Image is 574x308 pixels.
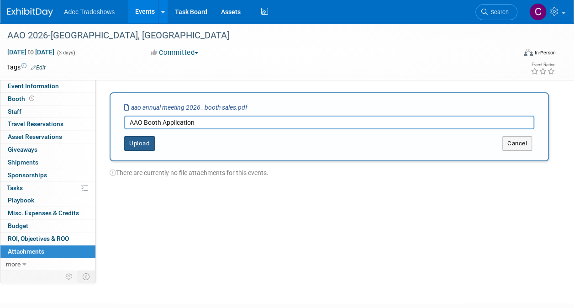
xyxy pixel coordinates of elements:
span: ROI, Objectives & ROO [8,235,69,242]
a: Staff [0,106,95,118]
span: Asset Reservations [8,133,62,140]
span: Adec Tradeshows [64,8,115,16]
span: Travel Reservations [8,120,63,127]
a: ROI, Objectives & ROO [0,233,95,245]
a: Playbook [0,194,95,207]
span: [DATE] [DATE] [7,48,55,56]
div: AAO 2026-[GEOGRAPHIC_DATA], [GEOGRAPHIC_DATA] [4,27,509,44]
span: to [26,48,35,56]
span: more [6,260,21,268]
span: Playbook [8,196,34,204]
button: Cancel [502,136,532,151]
td: Personalize Event Tab Strip [61,271,77,282]
a: Travel Reservations [0,118,95,130]
span: Booth [8,95,36,102]
span: Booth not reserved yet [27,95,36,102]
a: Budget [0,220,95,232]
td: Toggle Event Tabs [77,271,96,282]
div: Event Format [476,48,556,61]
span: (3 days) [56,50,75,56]
span: Staff [8,108,21,115]
a: Sponsorships [0,169,95,181]
a: Edit [31,64,46,71]
span: Shipments [8,159,38,166]
a: Search [475,4,517,20]
img: Format-Inperson.png [524,49,533,56]
a: Event Information [0,80,95,92]
div: There are currently no file attachments for this events. [110,161,549,177]
img: Carol Schmidlin [529,3,547,21]
button: Upload [124,136,155,151]
div: In-Person [534,49,556,56]
div: Event Rating [531,63,555,67]
span: Attachments [8,248,44,255]
span: Search [488,9,509,16]
span: Misc. Expenses & Credits [8,209,79,217]
a: Misc. Expenses & Credits [0,207,95,219]
a: more [0,258,95,271]
i: aao annual meeting 2026_ booth sales.pdf [124,104,248,111]
a: Shipments [0,156,95,169]
span: Event Information [8,82,59,90]
img: ExhibitDay [7,8,53,17]
td: Tags [7,63,46,72]
button: Committed [147,48,202,58]
a: Booth [0,93,95,105]
input: Enter description [124,116,534,129]
a: Tasks [0,182,95,194]
a: Attachments [0,245,95,258]
span: Budget [8,222,28,229]
a: Asset Reservations [0,131,95,143]
span: Sponsorships [8,171,47,179]
span: Tasks [7,184,23,191]
a: Giveaways [0,143,95,156]
span: Giveaways [8,146,37,153]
